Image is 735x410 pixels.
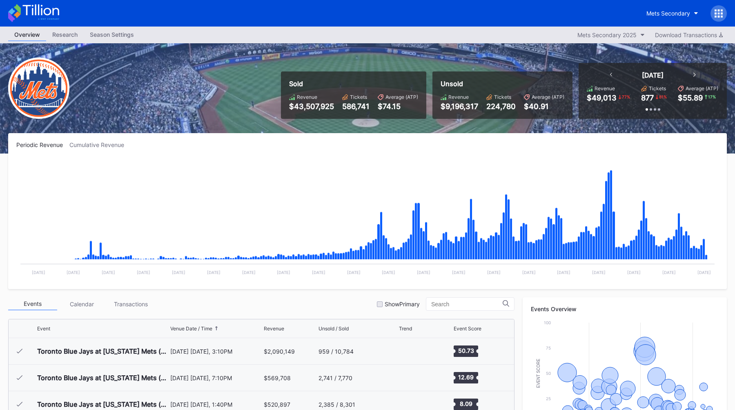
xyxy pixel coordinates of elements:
text: 25 [546,396,551,401]
div: Average (ATP) [686,85,718,91]
div: $2,090,149 [264,348,295,355]
text: [DATE] [522,270,536,275]
text: 50.73 [458,347,474,354]
div: Periodic Revenue [16,141,69,148]
div: Event [37,325,50,332]
text: [DATE] [277,270,290,275]
div: Mets Secondary [646,10,690,17]
div: Toronto Blue Jays at [US_STATE] Mets (Mets Opening Day) [37,347,168,355]
div: 81 % [658,94,668,100]
div: Sold [289,80,418,88]
div: Cumulative Revenue [69,141,131,148]
div: Transactions [106,298,155,310]
div: $49,013 [587,94,617,102]
text: [DATE] [382,270,395,275]
div: Season Settings [84,29,140,40]
text: [DATE] [592,270,606,275]
div: Toronto Blue Jays at [US_STATE] Mets (2025 Schedule Picture Frame Giveaway) [37,400,168,408]
text: [DATE] [207,270,220,275]
svg: Chart title [16,158,719,281]
div: 959 / 10,784 [318,348,354,355]
div: $40.91 [524,102,564,111]
div: Events Overview [531,305,719,312]
div: $9,196,317 [441,102,478,111]
text: [DATE] [347,270,361,275]
div: Research [46,29,84,40]
div: 2,385 / 8,301 [318,401,355,408]
div: 17 % [707,94,717,100]
div: Mets Secondary 2025 [577,31,637,38]
div: [DATE] [DATE], 1:40PM [170,401,262,408]
text: 12.69 [458,374,474,381]
text: [DATE] [417,270,430,275]
text: [DATE] [32,270,45,275]
div: $55.89 [678,94,703,102]
div: $74.15 [378,102,418,111]
div: 77 % [621,94,631,100]
text: [DATE] [697,270,711,275]
div: Toronto Blue Jays at [US_STATE] Mets ([PERSON_NAME] Players Pin Giveaway) [37,374,168,382]
div: Unsold / Sold [318,325,349,332]
div: Tickets [649,85,666,91]
a: Research [46,29,84,41]
div: $520,897 [264,401,290,408]
div: Venue Date / Time [170,325,212,332]
button: Mets Secondary 2025 [573,29,649,40]
div: Average (ATP) [385,94,418,100]
div: 2,741 / 7,770 [318,374,352,381]
text: [DATE] [627,270,641,275]
div: Calendar [57,298,106,310]
text: 100 [544,320,551,325]
text: 50 [546,371,551,376]
text: 8.09 [459,400,472,407]
div: Tickets [350,94,367,100]
text: [DATE] [662,270,676,275]
text: [DATE] [172,270,185,275]
button: Download Transactions [651,29,727,40]
div: Unsold [441,80,564,88]
div: $43,507,925 [289,102,334,111]
text: [DATE] [137,270,150,275]
img: New-York-Mets-Transparent.png [8,58,69,119]
a: Season Settings [84,29,140,41]
div: [DATE] [642,71,664,79]
div: [DATE] [DATE], 3:10PM [170,348,262,355]
div: Download Transactions [655,31,723,38]
div: Revenue [595,85,615,91]
div: Trend [399,325,412,332]
div: Revenue [448,94,469,100]
button: Mets Secondary [640,6,704,21]
text: [DATE] [67,270,80,275]
div: 877 [641,94,654,102]
div: Show Primary [385,301,420,307]
div: $569,708 [264,374,291,381]
a: Overview [8,29,46,41]
text: [DATE] [102,270,115,275]
div: 586,741 [342,102,370,111]
div: Event Score [454,325,481,332]
text: 75 [546,345,551,350]
text: Event Score [536,359,541,388]
div: Tickets [494,94,511,100]
text: [DATE] [452,270,465,275]
div: Revenue [297,94,317,100]
div: 224,780 [486,102,516,111]
text: [DATE] [487,270,501,275]
div: Average (ATP) [532,94,564,100]
div: Events [8,298,57,310]
text: [DATE] [242,270,256,275]
text: [DATE] [312,270,325,275]
svg: Chart title [399,368,423,388]
input: Search [431,301,503,307]
text: [DATE] [557,270,570,275]
svg: Chart title [399,341,423,361]
div: [DATE] [DATE], 7:10PM [170,374,262,381]
div: Revenue [264,325,284,332]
